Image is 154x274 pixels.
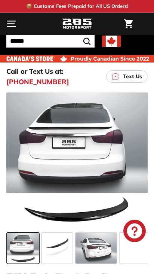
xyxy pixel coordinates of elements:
a: [PHONE_NUMBER] [6,77,69,87]
input: Search [6,35,95,48]
img: Logo_285_Motorsport_areodynamics_components [62,18,92,30]
p: Call or Text Us at: [6,66,64,76]
a: Text Us [106,70,148,83]
a: Cart [120,13,136,34]
inbox-online-store-chat: Shopify online store chat [121,220,148,244]
p: 📦 Customs Fees Prepaid for All US Orders! [26,3,128,10]
p: Text Us [123,73,142,80]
